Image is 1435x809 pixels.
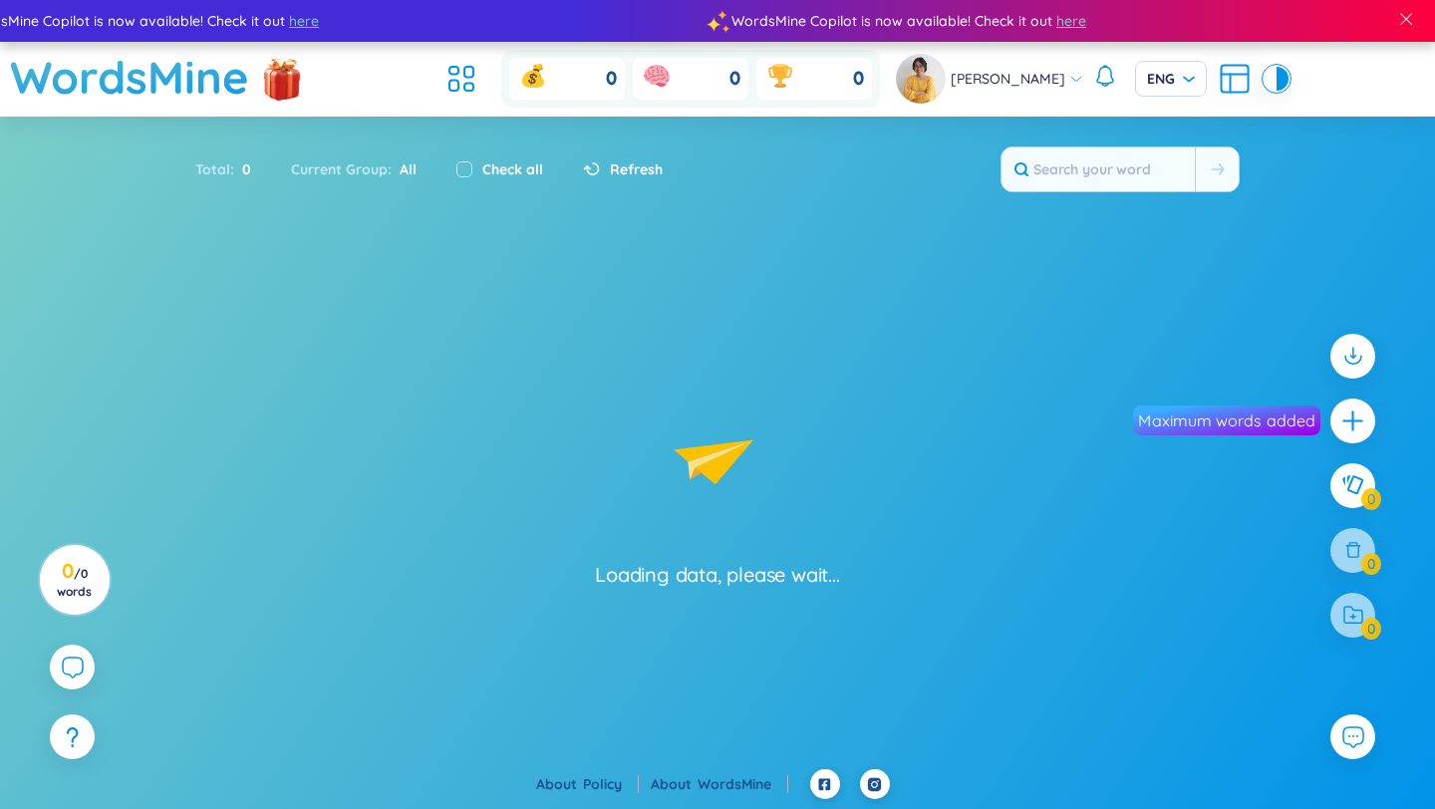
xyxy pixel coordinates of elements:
a: avatar [896,54,951,104]
span: All [392,160,417,178]
h3: 0 [52,563,97,599]
div: Total : [195,148,271,190]
a: Policy [583,775,639,793]
span: here [288,10,318,32]
div: Loading data, please wait... [595,561,839,589]
img: avatar [896,54,946,104]
div: Current Group : [271,148,436,190]
span: Refresh [610,158,663,180]
div: About [536,773,639,795]
span: 0 [234,158,251,180]
span: / 0 words [57,566,92,599]
span: [PERSON_NAME] [951,68,1065,90]
img: flashSalesIcon.a7f4f837.png [262,48,302,108]
span: 0 [729,67,740,92]
input: Search your word [1002,147,1195,191]
a: WordsMine [10,42,249,113]
span: 0 [853,67,864,92]
a: WordsMine [698,775,788,793]
span: here [1055,10,1085,32]
div: About [651,773,788,795]
span: 0 [606,67,617,92]
label: Check all [482,158,543,180]
span: plus [1340,408,1365,433]
span: ENG [1147,69,1195,89]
